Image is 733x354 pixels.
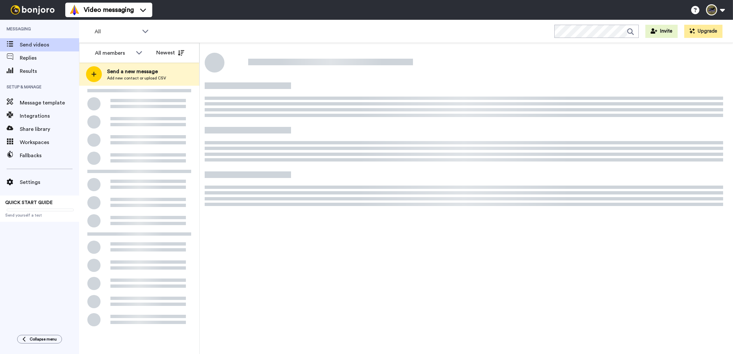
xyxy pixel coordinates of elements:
[107,68,166,75] span: Send a new message
[5,200,53,205] span: QUICK START GUIDE
[95,49,132,57] div: All members
[20,112,79,120] span: Integrations
[17,335,62,343] button: Collapse menu
[30,337,57,342] span: Collapse menu
[20,67,79,75] span: Results
[84,5,134,15] span: Video messaging
[20,178,79,186] span: Settings
[20,99,79,107] span: Message template
[645,25,678,38] button: Invite
[20,41,79,49] span: Send videos
[95,28,139,36] span: All
[107,75,166,81] span: Add new contact or upload CSV
[684,25,722,38] button: Upgrade
[20,125,79,133] span: Share library
[20,138,79,146] span: Workspaces
[20,152,79,160] span: Fallbacks
[5,213,74,218] span: Send yourself a test
[20,54,79,62] span: Replies
[151,46,189,59] button: Newest
[69,5,80,15] img: vm-color.svg
[8,5,57,15] img: bj-logo-header-white.svg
